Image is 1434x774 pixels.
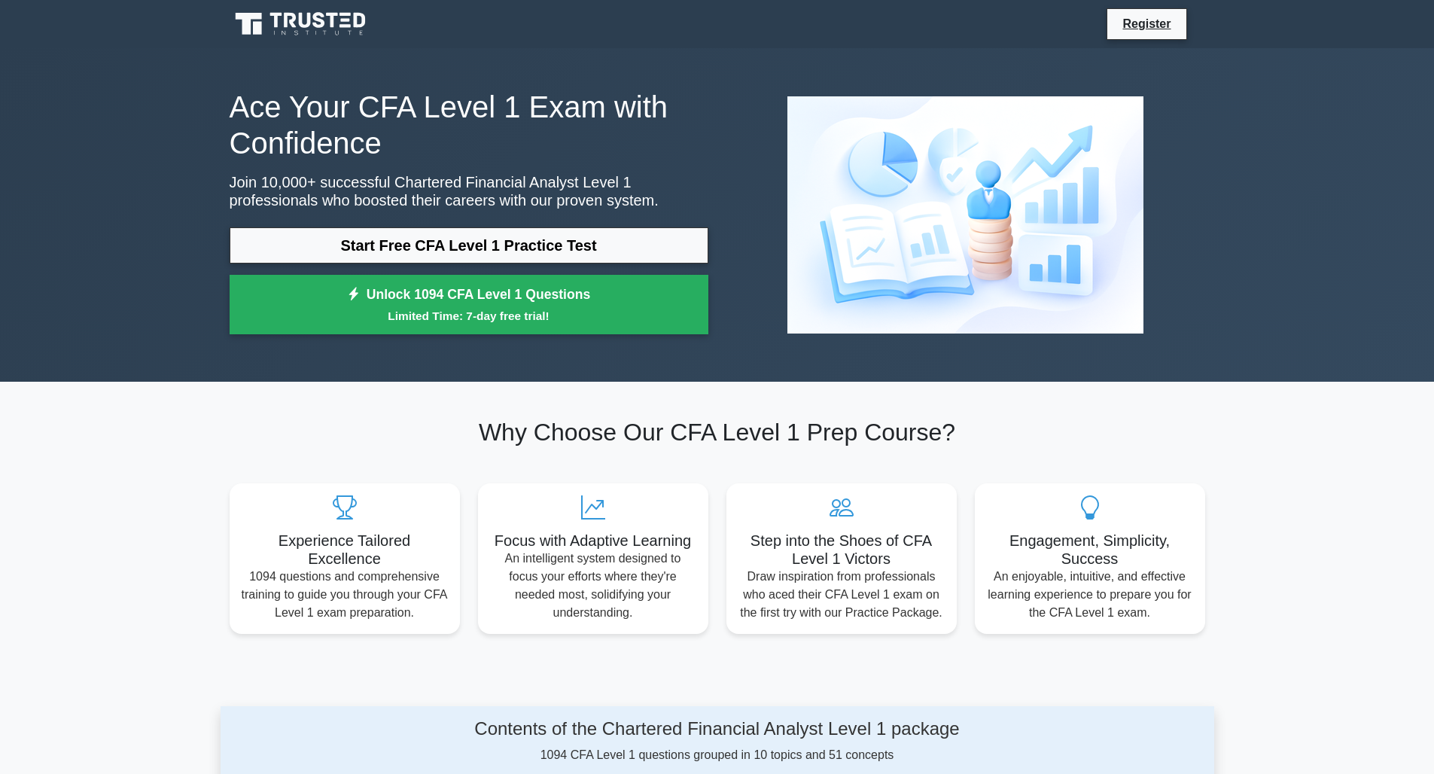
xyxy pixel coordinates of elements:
a: Start Free CFA Level 1 Practice Test [230,227,708,264]
p: An enjoyable, intuitive, and effective learning experience to prepare you for the CFA Level 1 exam. [987,568,1193,622]
p: An intelligent system designed to focus your efforts where they're needed most, solidifying your ... [490,550,696,622]
h5: Focus with Adaptive Learning [490,532,696,550]
h2: Why Choose Our CFA Level 1 Prep Course? [230,418,1205,446]
small: Limited Time: 7-day free trial! [248,307,690,325]
div: 1094 CFA Level 1 questions grouped in 10 topics and 51 concepts [363,718,1072,764]
a: Unlock 1094 CFA Level 1 QuestionsLimited Time: 7-day free trial! [230,275,708,335]
a: Register [1113,14,1180,33]
p: 1094 questions and comprehensive training to guide you through your CFA Level 1 exam preparation. [242,568,448,622]
h1: Ace Your CFA Level 1 Exam with Confidence [230,89,708,161]
p: Join 10,000+ successful Chartered Financial Analyst Level 1 professionals who boosted their caree... [230,173,708,209]
img: Chartered Financial Analyst Level 1 Preview [775,84,1155,346]
h4: Contents of the Chartered Financial Analyst Level 1 package [363,718,1072,740]
h5: Experience Tailored Excellence [242,532,448,568]
h5: Step into the Shoes of CFA Level 1 Victors [738,532,945,568]
h5: Engagement, Simplicity, Success [987,532,1193,568]
p: Draw inspiration from professionals who aced their CFA Level 1 exam on the first try with our Pra... [738,568,945,622]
